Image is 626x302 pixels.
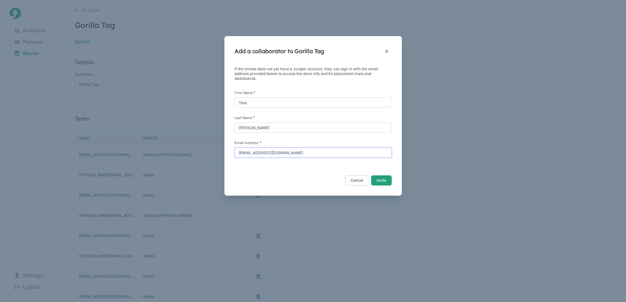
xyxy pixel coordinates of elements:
h4: Add a collaborator to Gorilla Tag [235,47,382,55]
span: This field is required. [260,140,261,145]
button: Invite [371,175,392,186]
span: This field is required. [254,90,255,95]
label: Last Name [235,115,392,120]
span: This field is required. [253,115,255,120]
button: Cancel [345,175,369,186]
p: If the invitee does not yet have a Juniper account, they can sign in with the email address provi... [235,66,392,81]
label: First Name [235,90,392,95]
label: Email Address [235,140,392,145]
